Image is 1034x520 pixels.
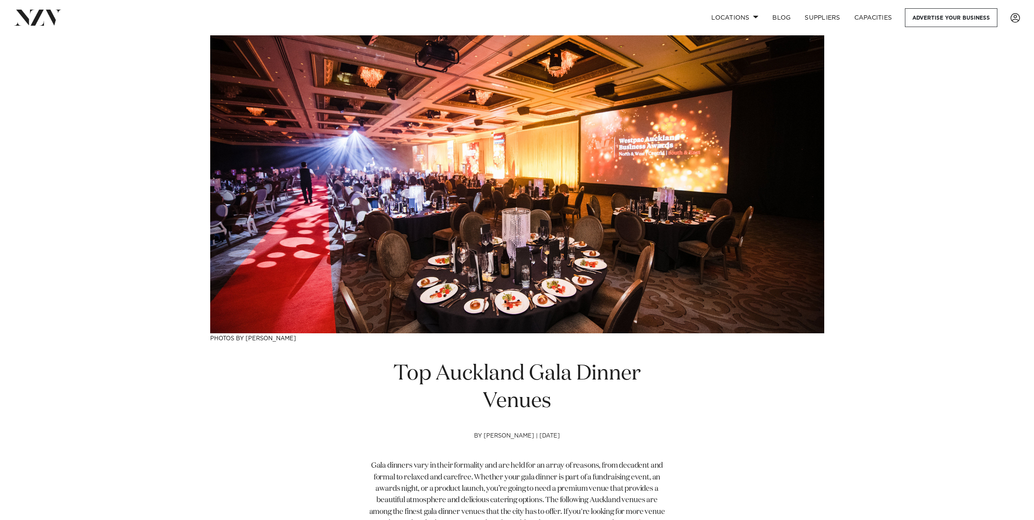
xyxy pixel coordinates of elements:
[704,8,765,27] a: Locations
[847,8,899,27] a: Capacities
[210,336,296,342] a: Photos by [PERSON_NAME]
[210,35,824,333] img: Top Auckland Gala Dinner Venues
[798,8,847,27] a: SUPPLIERS
[905,8,997,27] a: Advertise your business
[368,433,666,461] h4: by [PERSON_NAME] | [DATE]
[14,10,61,25] img: nzv-logo.png
[765,8,798,27] a: BLOG
[368,360,666,415] h1: Top Auckland Gala Dinner Venues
